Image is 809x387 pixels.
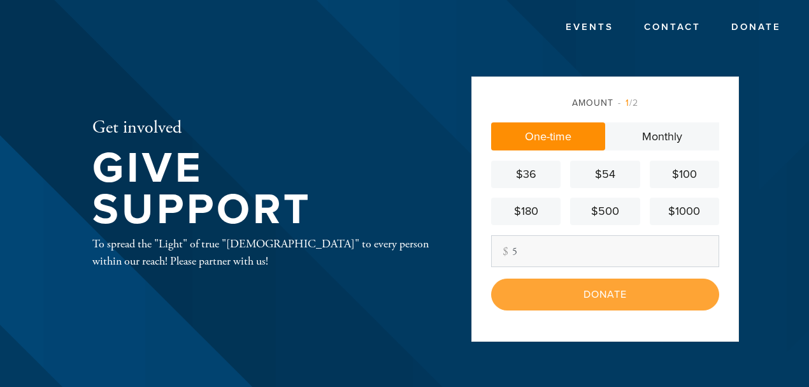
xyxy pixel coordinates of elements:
a: Events [556,15,623,40]
div: To spread the "Light" of true "[DEMOGRAPHIC_DATA]" to every person within our reach! Please partn... [92,235,430,270]
div: $500 [575,203,634,220]
div: $100 [655,166,714,183]
a: Donate [722,15,791,40]
a: Monthly [605,122,719,150]
span: /2 [618,98,638,108]
span: 1 [626,98,629,108]
div: Amount [491,96,719,110]
a: $100 [650,161,719,188]
a: $1000 [650,198,719,225]
a: $54 [570,161,640,188]
div: $54 [575,166,634,183]
a: $180 [491,198,561,225]
h2: Get involved [92,117,430,139]
div: $1000 [655,203,714,220]
a: $36 [491,161,561,188]
a: $500 [570,198,640,225]
a: Contact [634,15,710,40]
div: $36 [496,166,555,183]
input: Other amount [491,235,719,267]
div: $180 [496,203,555,220]
h1: Give Support [92,148,430,230]
a: One-time [491,122,605,150]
